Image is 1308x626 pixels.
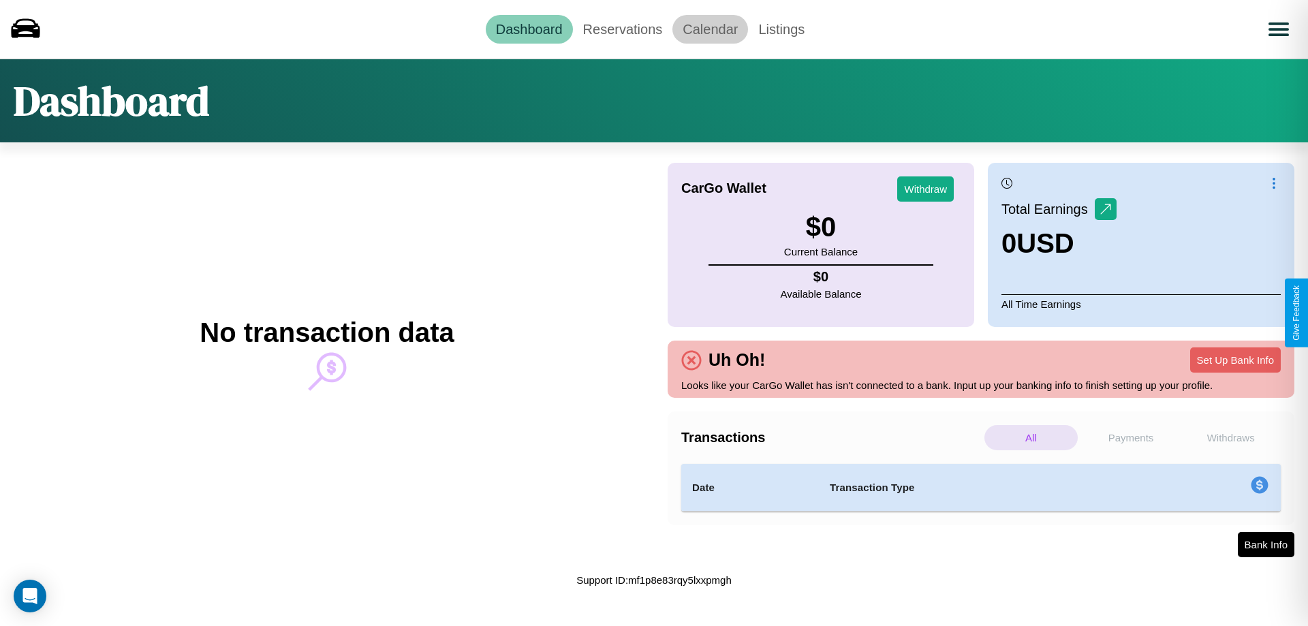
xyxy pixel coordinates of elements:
a: Listings [748,15,815,44]
p: All [984,425,1078,450]
p: Support ID: mf1p8e83rqy5lxxpmgh [576,571,732,589]
div: Give Feedback [1292,285,1301,341]
p: Available Balance [781,285,862,303]
button: Bank Info [1238,532,1294,557]
p: All Time Earnings [1001,294,1281,313]
a: Dashboard [486,15,573,44]
a: Calendar [672,15,748,44]
p: Payments [1085,425,1178,450]
h3: $ 0 [784,212,858,242]
h4: CarGo Wallet [681,181,766,196]
p: Current Balance [784,242,858,261]
h1: Dashboard [14,73,209,129]
p: Total Earnings [1001,197,1095,221]
h3: 0 USD [1001,228,1117,259]
button: Withdraw [897,176,954,202]
div: Open Intercom Messenger [14,580,46,612]
h4: Date [692,480,808,496]
h4: $ 0 [781,269,862,285]
h4: Transaction Type [830,480,1139,496]
table: simple table [681,464,1281,512]
p: Looks like your CarGo Wallet has isn't connected to a bank. Input up your banking info to finish ... [681,376,1281,394]
button: Open menu [1260,10,1298,48]
h4: Transactions [681,430,981,445]
button: Set Up Bank Info [1190,347,1281,373]
p: Withdraws [1184,425,1277,450]
a: Reservations [573,15,673,44]
h4: Uh Oh! [702,350,772,370]
h2: No transaction data [200,317,454,348]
